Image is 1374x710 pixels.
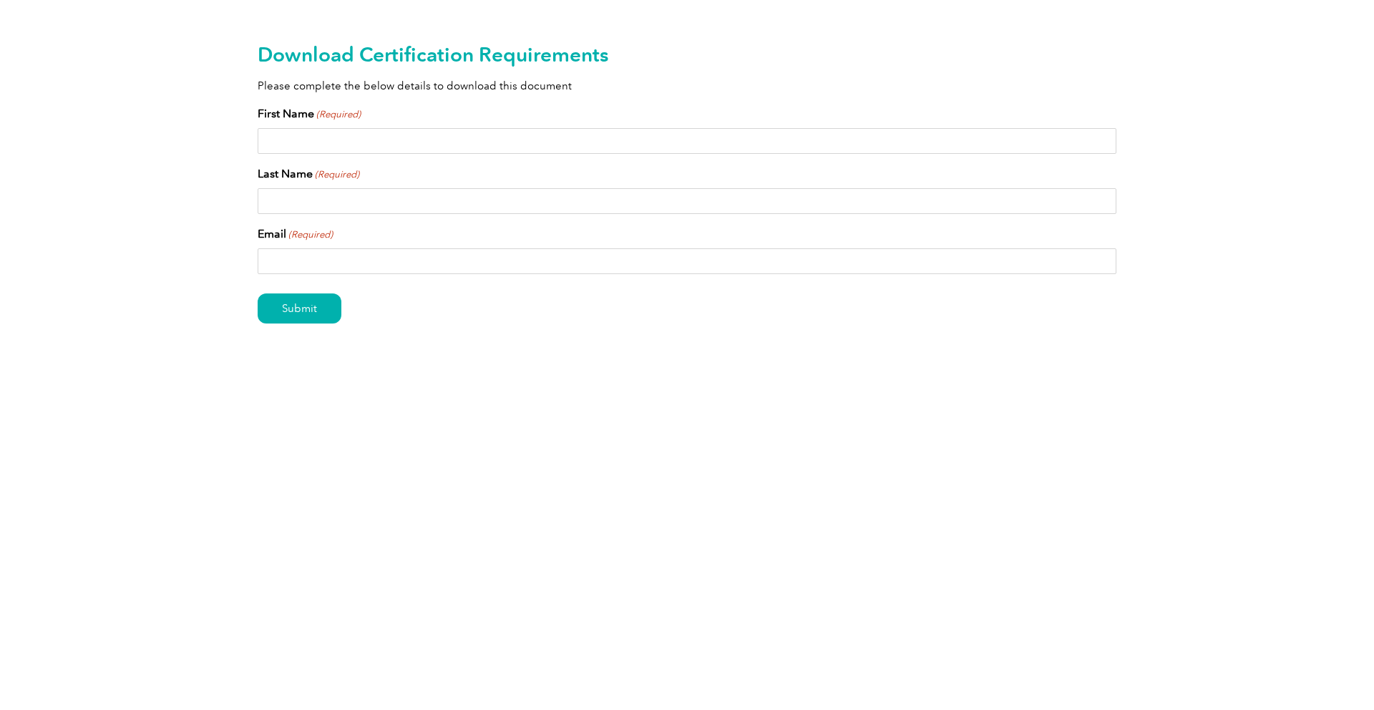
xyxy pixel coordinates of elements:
span: (Required) [288,228,333,242]
label: Email [258,225,333,243]
label: Last Name [258,165,359,183]
input: Submit [258,293,341,324]
label: First Name [258,105,361,122]
span: (Required) [314,167,360,182]
h2: Download Certification Requirements [258,43,1116,66]
span: (Required) [316,107,361,122]
p: Please complete the below details to download this document [258,78,1116,94]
